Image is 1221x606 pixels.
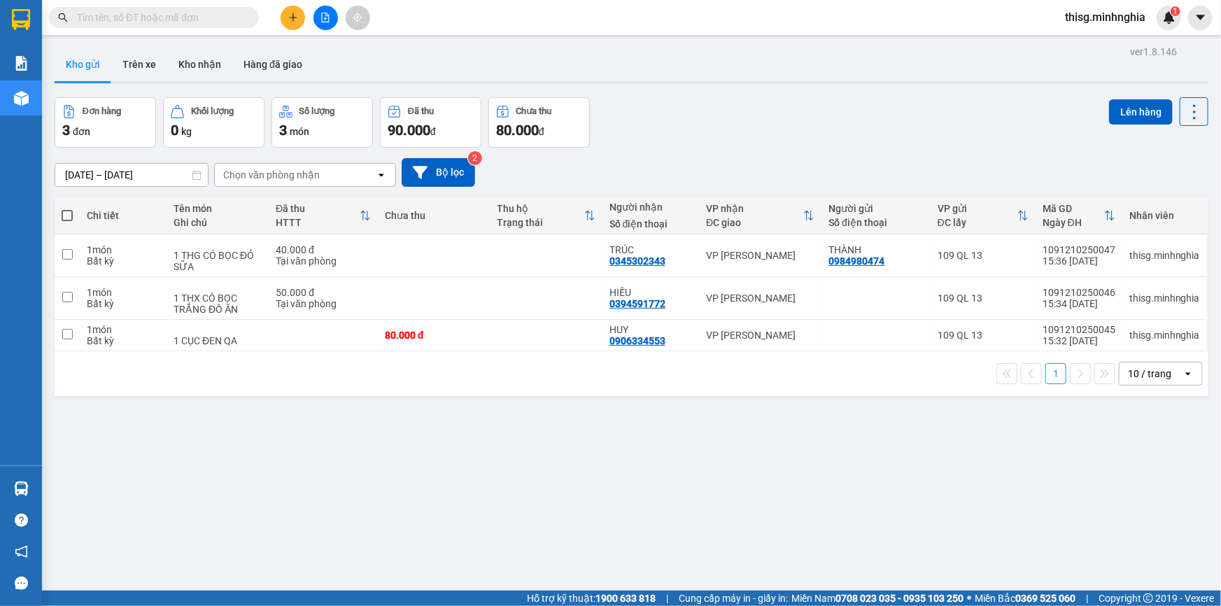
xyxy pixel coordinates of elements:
div: 1 món [87,287,160,298]
li: 02523854854 [6,48,267,66]
th: Toggle SortBy [269,197,378,234]
button: Trên xe [111,48,167,81]
button: Kho nhận [167,48,232,81]
img: logo.jpg [6,6,76,76]
sup: 2 [468,151,482,165]
div: ĐC giao [706,217,803,228]
div: VP [PERSON_NAME] [706,250,814,261]
div: thisg.minhnghia [1129,250,1200,261]
div: 0906334553 [609,335,665,346]
button: Đơn hàng3đơn [55,97,156,148]
span: 1 [1173,6,1178,16]
img: warehouse-icon [14,91,29,106]
span: Hỗ trợ kỹ thuật: [527,591,656,606]
span: đ [430,126,436,137]
div: 1091210250045 [1043,324,1115,335]
button: caret-down [1188,6,1213,30]
div: 15:34 [DATE] [1043,298,1115,309]
div: 1 THG CÓ BỌC ĐỎ SỮA [174,250,262,272]
span: phone [80,51,92,62]
div: 109 QL 13 [938,330,1029,341]
th: Toggle SortBy [931,197,1036,234]
span: message [15,577,28,590]
div: Người gửi [828,203,924,214]
div: Đơn hàng [83,106,121,116]
div: Chưa thu [516,106,552,116]
button: Khối lượng0kg [163,97,264,148]
span: Miền Nam [791,591,964,606]
div: HUY [609,324,693,335]
div: Số điện thoại [828,217,924,228]
span: file-add [320,13,330,22]
div: Tại văn phòng [276,255,371,267]
span: aim [353,13,362,22]
div: VP nhận [706,203,803,214]
th: Toggle SortBy [699,197,821,234]
div: 109 QL 13 [938,293,1029,304]
button: Bộ lọc [402,158,475,187]
div: 80.000 đ [385,330,483,341]
img: logo-vxr [12,9,30,30]
span: 0 [171,122,178,139]
div: HIẾU [609,287,693,298]
div: Chi tiết [87,210,160,221]
span: ⚪️ [967,596,971,601]
button: aim [346,6,370,30]
div: Bất kỳ [87,298,160,309]
svg: open [376,169,387,181]
div: Số điện thoại [609,218,693,230]
div: 0984980474 [828,255,884,267]
div: Khối lượng [191,106,234,116]
img: warehouse-icon [14,481,29,496]
div: THÀNH [828,244,924,255]
div: 15:36 [DATE] [1043,255,1115,267]
button: Đã thu90.000đ [380,97,481,148]
button: 1 [1045,363,1066,384]
div: HTTT [276,217,360,228]
span: question-circle [15,514,28,527]
li: 01 [PERSON_NAME] [6,31,267,48]
button: Chưa thu80.000đ [488,97,590,148]
div: Số lượng [299,106,335,116]
div: 1091210250046 [1043,287,1115,298]
div: Người nhận [609,202,693,213]
div: VP gửi [938,203,1017,214]
sup: 1 [1171,6,1180,16]
strong: 0708 023 035 - 0935 103 250 [835,593,964,604]
span: thisg.minhnghia [1054,8,1157,26]
svg: open [1183,368,1194,379]
b: [PERSON_NAME] [80,9,198,27]
button: Số lượng3món [271,97,373,148]
button: plus [281,6,305,30]
span: Cung cấp máy in - giấy in: [679,591,788,606]
div: 1 món [87,244,160,255]
button: Lên hàng [1109,99,1173,125]
span: environment [80,34,92,45]
b: GỬI : 109 QL 13 [6,87,141,111]
span: 90.000 [388,122,430,139]
span: kg [181,126,192,137]
span: món [290,126,309,137]
div: Tại văn phòng [276,298,371,309]
div: Chọn văn phòng nhận [223,168,320,182]
div: Bất kỳ [87,255,160,267]
th: Toggle SortBy [490,197,602,234]
span: đơn [73,126,90,137]
span: Miền Bắc [975,591,1075,606]
div: Trạng thái [497,217,584,228]
input: Tìm tên, số ĐT hoặc mã đơn [77,10,242,25]
div: Đã thu [276,203,360,214]
div: Thu hộ [497,203,584,214]
span: copyright [1143,593,1153,603]
button: file-add [313,6,338,30]
span: | [1086,591,1088,606]
div: VP [PERSON_NAME] [706,330,814,341]
div: Đã thu [408,106,434,116]
th: Toggle SortBy [1036,197,1122,234]
span: 80.000 [496,122,539,139]
strong: 0369 525 060 [1015,593,1075,604]
strong: 1900 633 818 [595,593,656,604]
button: Kho gửi [55,48,111,81]
span: 3 [279,122,287,139]
span: 3 [62,122,70,139]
